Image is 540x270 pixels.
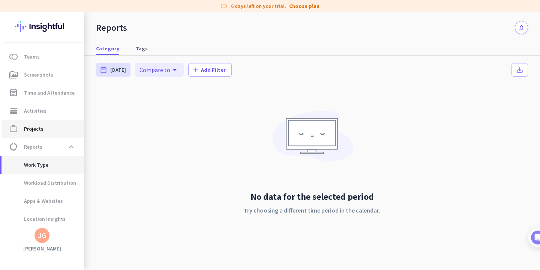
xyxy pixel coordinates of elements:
a: Apps & Websites [1,192,84,210]
button: notifications [515,21,528,34]
i: toll [9,52,18,61]
div: JG [38,232,46,239]
span: Work Type [7,156,48,174]
a: perm_mediaScreenshots [1,66,84,84]
span: Activities [24,106,46,115]
i: perm_media [9,70,18,79]
a: Work Type [1,156,84,174]
i: notifications [518,24,525,31]
a: Choose plan [289,2,319,10]
p: Try choosing a different time period in the calendar. [244,206,380,215]
i: data_usage [9,142,18,151]
span: Apps & Websites [7,192,63,210]
span: [DATE] [110,66,126,74]
a: work_outlineProjects [1,120,84,138]
i: work_outline [9,124,18,133]
span: Reports [24,142,42,151]
button: save_alt [511,63,528,77]
a: data_usageReportsexpand_less [1,138,84,156]
span: Teams [24,52,40,61]
i: storage [9,106,18,115]
a: event_noteTime and Attendance [1,84,84,102]
i: add [192,66,199,74]
i: event_note [9,88,18,97]
a: Location Insights [1,210,84,228]
span: Location Insights [7,210,66,228]
a: storageActivities [1,102,84,120]
div: Reports [96,22,127,33]
button: expand_less [64,140,78,154]
i: date_range [100,66,107,74]
h2: No data for the selected period [244,191,380,203]
span: Projects [24,124,43,133]
i: save_alt [516,66,523,74]
span: Time and Attendance [24,88,75,97]
span: Screenshots [24,70,53,79]
a: Workload Distribution [1,174,84,192]
span: Tags [136,45,148,52]
img: Insightful logo [15,12,69,41]
i: arrow_drop_down [170,65,179,74]
span: Compare to [139,66,170,74]
span: Workload Distribution [7,174,76,192]
a: tollTeams [1,48,84,66]
i: label [220,2,228,10]
span: Add Filter [201,66,226,74]
img: No data [269,105,355,172]
span: Category [96,45,119,52]
button: addAdd Filter [188,63,232,77]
